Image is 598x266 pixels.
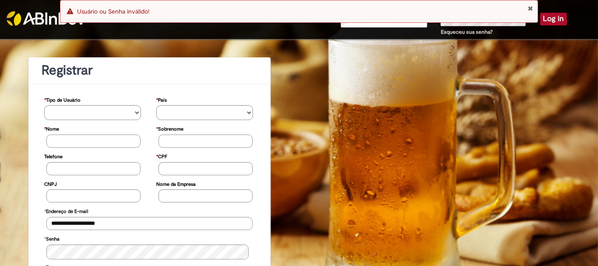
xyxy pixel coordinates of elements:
[156,149,167,162] label: CPF
[44,149,63,162] label: Telefone
[44,177,57,190] label: CNPJ
[441,28,492,35] a: Esqueceu sua senha?
[156,93,167,106] label: País
[44,122,59,135] label: Nome
[528,5,533,12] button: Close Notification
[7,11,85,26] img: ABInbev-white.png
[540,13,567,25] button: Log in
[44,204,88,217] label: Endereço de E-mail
[44,232,60,245] label: Senha
[42,63,257,78] h1: Registrar
[156,177,196,190] label: Nome da Empresa
[77,7,149,15] span: Usuário ou Senha inválido!
[156,122,183,135] label: Sobrenome
[44,93,81,106] label: Tipo de Usuário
